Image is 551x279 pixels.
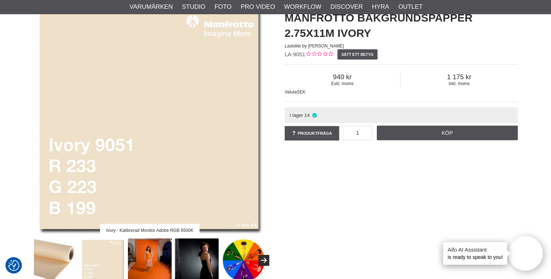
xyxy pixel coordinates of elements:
span: Lastolite by [PERSON_NAME] [285,43,344,49]
a: Köp [377,126,518,140]
span: LA-9051 [285,51,305,57]
a: Workflow [284,2,321,12]
h4: Aifo AI Assistant [448,246,503,253]
span: 940 [285,73,400,81]
a: Outlet [398,2,423,12]
a: Sätt ett betyg [337,49,378,60]
a: Varumärken [130,2,173,12]
div: is ready to speak to you! [443,242,507,265]
a: Studio [182,2,205,12]
button: Samtyckesinställningar [8,259,19,272]
span: Exkl. moms [285,81,400,86]
button: Next [258,255,269,266]
span: I lager [290,112,303,118]
a: Produktfråga [285,126,339,141]
span: SEK [297,89,305,95]
div: Kundbetyg: 0 [305,51,333,58]
a: Pro Video [241,2,275,12]
div: Ivory - Kalibrerad Monitor Adobe RGB 6500K [100,224,200,237]
a: Ivory - Kalibrerad Monitor Adobe RGB 6500K [33,3,266,237]
a: Foto [214,2,231,12]
img: Revisit consent button [8,260,19,271]
span: Valuta [285,89,297,95]
h1: Manfrotto Bakgrundspapper 2.75x11m Ivory [285,10,518,41]
img: Manfrotto Bakgrundspapper [33,3,266,237]
span: 1 175 [400,73,518,81]
a: Discover [331,2,363,12]
i: I lager [312,112,318,118]
span: Inkl. moms [400,81,518,86]
a: Hyra [372,2,389,12]
span: 14 [304,112,310,118]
